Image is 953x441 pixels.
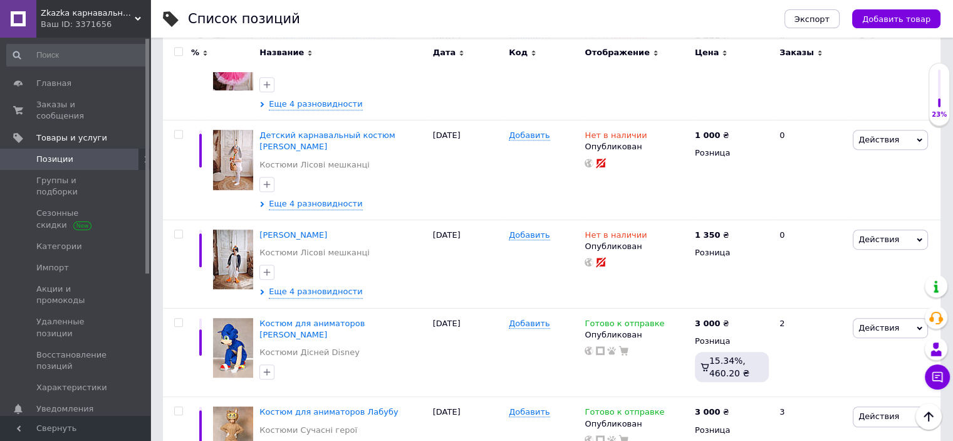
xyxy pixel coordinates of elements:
span: Категории [36,241,82,252]
img: Костюм для аниматоров Соник Sonic [213,318,253,378]
span: Добавить [509,319,549,329]
div: 0 [772,120,850,220]
div: Опубликован [585,241,688,252]
div: Список позиций [188,13,300,26]
a: Костюми Лісові мешканці [259,247,370,258]
b: 1 350 [695,230,721,240]
span: Готово к отправке [585,319,664,332]
div: [DATE] [430,308,506,397]
span: Действия [858,235,899,244]
a: Костюми Лісові мешканці [259,159,370,171]
b: 3 000 [695,319,721,328]
span: Уведомления [36,403,93,415]
button: Экспорт [784,9,840,28]
input: Поиск [6,44,148,66]
div: Розница [695,425,769,436]
img: Костюм Пингвин [213,230,253,289]
span: Дата [433,47,456,58]
span: Еще 4 разновидности [269,98,362,110]
span: Нет в наличии [585,230,647,243]
div: Опубликован [585,329,688,341]
span: Заказы [779,47,814,58]
span: Цена [695,47,719,58]
div: Розница [695,336,769,347]
b: 3 000 [695,407,721,417]
span: Импорт [36,262,69,274]
span: Название [259,47,304,58]
span: Акции и промокоды [36,284,116,306]
div: Опубликован [585,141,688,152]
span: Позиции [36,154,73,165]
span: Zkazka карнавальные костюмы для детей и взрослых, костюмы для аниматоров. [41,8,135,19]
div: ₴ [695,230,729,241]
span: Еще 4 разновидности [269,198,362,210]
div: Розница [695,247,769,258]
span: Действия [858,412,899,421]
span: Нет в наличии [585,130,647,144]
span: Действия [858,323,899,332]
img: Детский карнавальный костюм Зайчик беленький [213,130,253,189]
a: Костюм для аниматоров Лабубу [259,407,398,417]
button: Чат с покупателем [925,364,950,390]
span: Добавить товар [862,14,930,24]
span: Главная [36,78,71,89]
a: Костюми Дісней Disney [259,347,360,358]
button: Наверх [915,403,942,430]
span: Сезонные скидки [36,208,116,230]
span: Добавить [509,407,549,417]
div: ₴ [695,130,729,141]
span: Добавить [509,130,549,141]
span: Действия [858,135,899,144]
a: Детский карнавальный костюм [PERSON_NAME] [259,130,395,151]
span: Отображение [585,47,649,58]
span: Восстановление позиций [36,349,116,372]
span: Группы и подборки [36,175,116,198]
div: ₴ [695,318,729,329]
div: Опубликован [585,418,688,430]
div: 0 [772,220,850,309]
b: 1 000 [695,130,721,140]
div: 2 [772,308,850,397]
span: % [191,47,199,58]
span: Еще 4 разновидности [269,286,362,298]
div: 23% [929,110,949,119]
span: Характеристики [36,382,107,393]
div: [DATE] [430,120,506,220]
div: Розница [695,147,769,159]
div: ₴ [695,406,729,418]
div: Ваш ID: 3371656 [41,19,150,30]
span: Готово к отправке [585,407,664,420]
a: [PERSON_NAME] [259,230,327,240]
span: Код [509,47,528,58]
a: Костюм для аниматоров [PERSON_NAME] [259,319,365,339]
span: Удаленные позиции [36,316,116,339]
span: Товары и услуги [36,132,107,144]
span: Заказы и сообщения [36,99,116,122]
span: Экспорт [794,14,830,24]
button: Добавить товар [852,9,940,28]
span: 15.34%, 460.20 ₴ [709,356,749,378]
span: Добавить [509,230,549,240]
div: [DATE] [430,220,506,309]
a: Костюми Сучасні герої [259,425,357,436]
